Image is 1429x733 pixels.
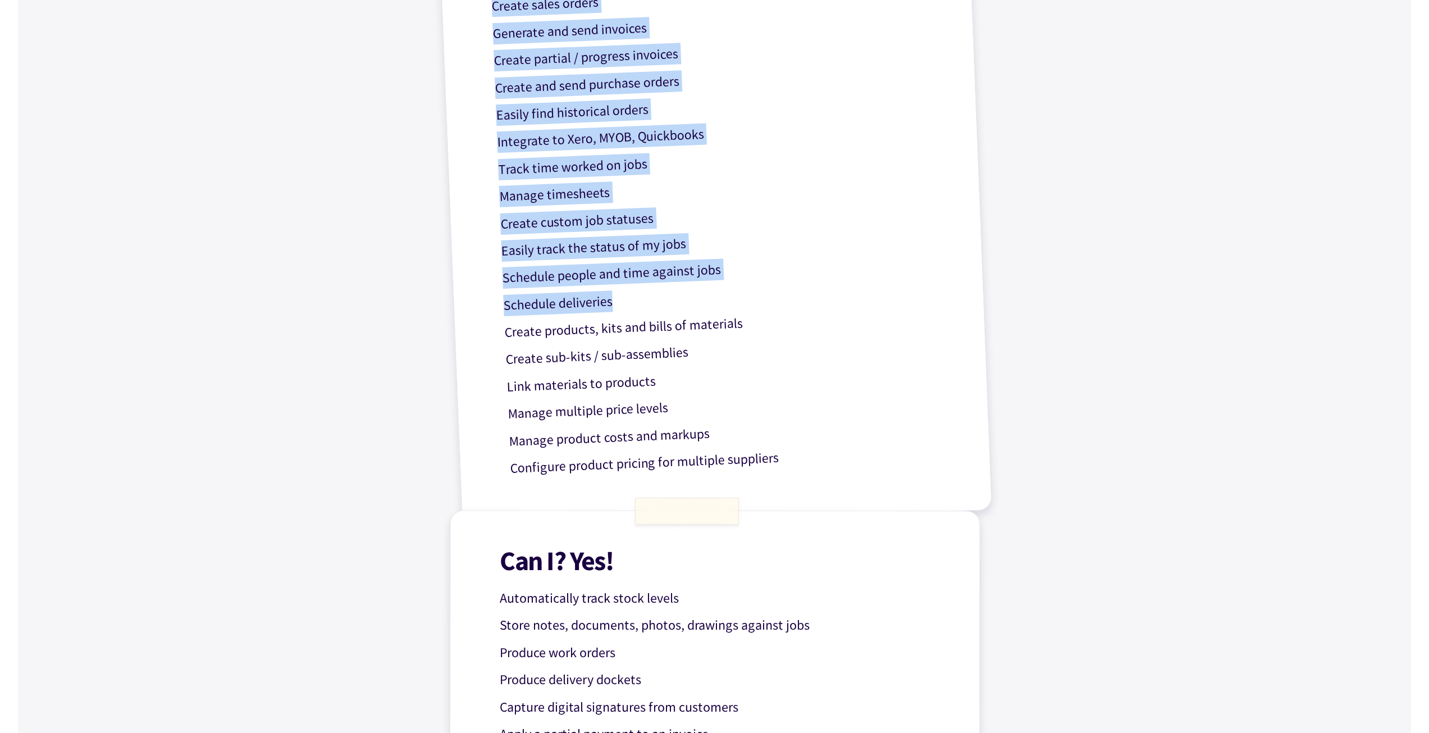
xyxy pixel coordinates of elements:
p: Generate and send invoices [492,6,941,45]
p: Schedule people and time against jobs [502,250,951,289]
p: Link materials to products [506,358,955,398]
p: Easily track the status of my jobs [501,223,949,262]
p: Create partial / progress invoices [494,33,942,72]
p: Integrate to Xero, MYOB, Quickbooks [496,114,945,153]
h1: Can I? Yes! [500,547,948,575]
p: Configure product pricing for multiple suppliers [509,440,958,479]
p: Easily find historical orders [495,87,944,126]
iframe: Chat Widget [1373,679,1429,733]
p: Manage timesheets [499,169,947,208]
p: Produce delivery dockets [500,669,948,691]
p: Create sub-kits / sub-assemblies [505,331,954,371]
p: Track time worked on jobs [497,141,946,180]
p: Capture digital signatures from customers [500,696,948,718]
p: Manage product costs and markups [508,413,957,452]
p: Schedule deliveries [503,277,952,316]
p: Produce work orders [500,642,948,664]
p: Create products, kits and bills of materials [504,304,953,344]
p: Create custom job statuses [500,195,948,235]
p: Automatically track stock levels [500,588,948,609]
p: Store notes, documents, photos, drawings against jobs [500,614,948,636]
p: Manage multiple price levels [507,386,956,425]
p: Create and send purchase orders [494,60,943,99]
